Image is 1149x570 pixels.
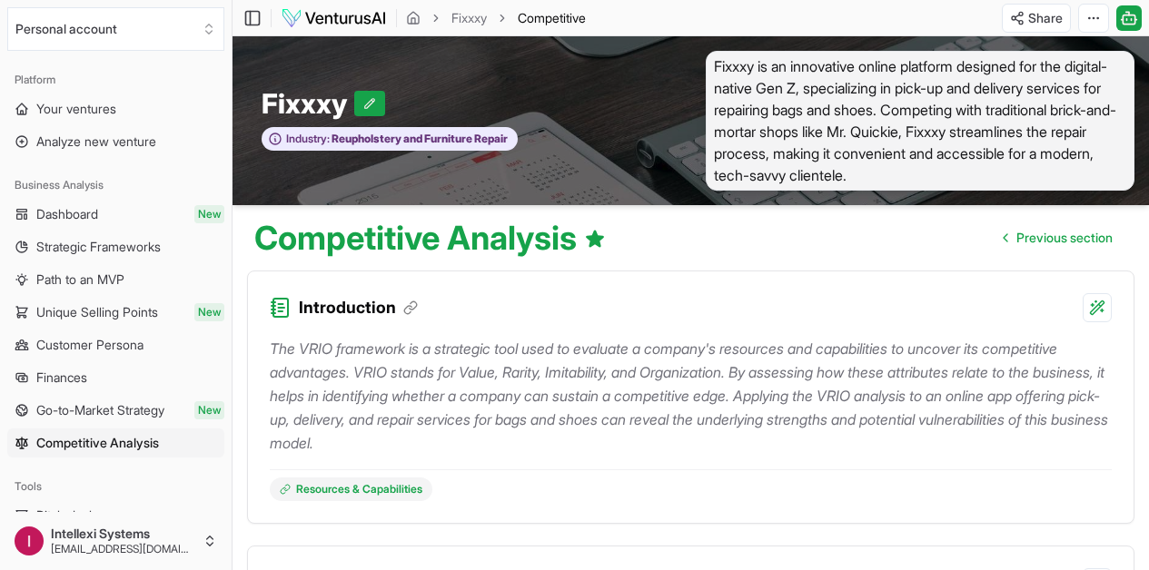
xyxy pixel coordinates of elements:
h3: Introduction [299,295,418,320]
nav: pagination [989,220,1127,256]
span: Go-to-Market Strategy [36,401,164,419]
div: Business Analysis [7,171,224,200]
span: Customer Persona [36,336,144,354]
a: Unique Selling PointsNew [7,298,224,327]
span: Finances [36,369,87,387]
a: Competitive Analysis [7,428,224,457]
a: Strategic Frameworks [7,232,224,261]
img: ACg8ocLcTlt7AJogminYoGvKbwqjFcN1CL-1dgZtv9r4BNzlWCvEcA=s96-c [15,526,44,555]
a: Pitch deck [7,501,224,530]
a: Resources & Capabilities [270,477,432,501]
a: Path to an MVP [7,265,224,294]
span: Intellexi Systems [51,526,195,542]
span: Unique Selling Points [36,303,158,321]
span: [EMAIL_ADDRESS][DOMAIN_NAME] [51,542,195,556]
a: Customer Persona [7,330,224,359]
button: Share [1002,4,1071,33]
span: Path to an MVP [36,270,124,289]
span: Dashboard [36,205,98,223]
button: Intellexi Systems[EMAIL_ADDRESS][DOMAIN_NAME] [7,519,224,563]
nav: breadcrumb [406,9,586,27]
a: Go-to-Market StrategyNew [7,396,224,425]
a: Analyze new venture [7,127,224,156]
span: Reupholstery and Furniture Repair [330,132,508,146]
a: Go to previous page [989,220,1127,256]
span: Previous section [1016,229,1113,247]
a: DashboardNew [7,200,224,229]
span: Fixxxy is an innovative online platform designed for the digital-native Gen Z, specializing in pi... [706,51,1135,191]
span: New [194,205,224,223]
span: New [194,401,224,419]
h1: Competitive Analysis [254,220,606,256]
span: Analyze new venture [36,133,156,151]
a: Your ventures [7,94,224,123]
span: Competitive [518,9,586,27]
span: Fixxxy [262,87,354,120]
span: New [194,303,224,321]
span: Competitive Analysis [36,434,159,452]
div: Platform [7,65,224,94]
div: Tools [7,472,224,501]
button: Industry:Reupholstery and Furniture Repair [262,127,518,152]
span: Strategic Frameworks [36,238,161,256]
p: The VRIO framework is a strategic tool used to evaluate a company's resources and capabilities to... [270,337,1112,455]
span: Your ventures [36,100,116,118]
a: Finances [7,363,224,392]
span: Pitch deck [36,506,95,525]
img: logo [281,7,387,29]
span: Industry: [286,132,330,146]
a: Fixxxy [451,9,487,27]
button: Select an organization [7,7,224,51]
span: Share [1028,9,1063,27]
